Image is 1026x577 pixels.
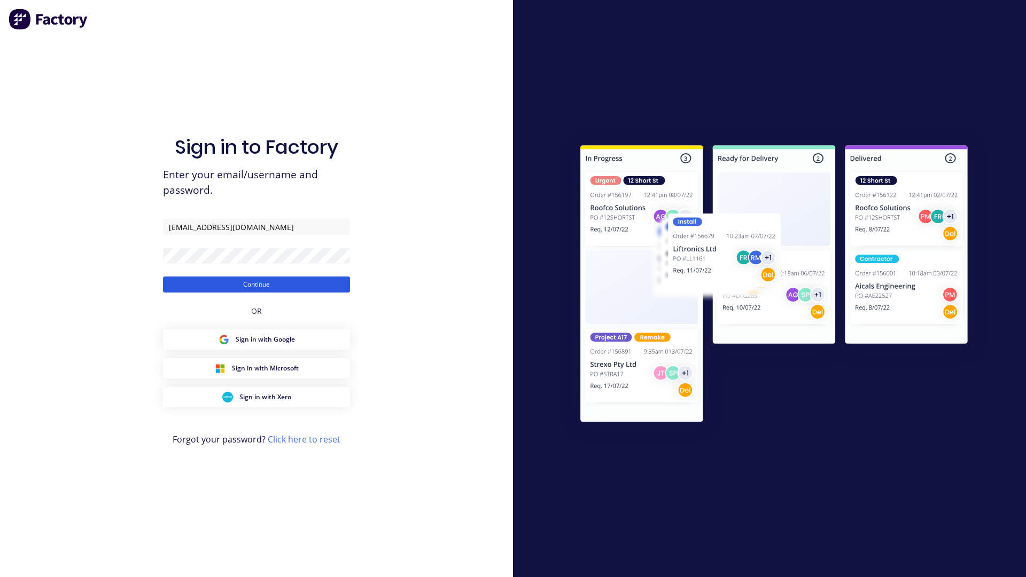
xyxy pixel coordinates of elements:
span: Forgot your password? [173,433,340,446]
span: Sign in with Xero [239,392,291,402]
button: Microsoft Sign inSign in with Microsoft [163,358,350,378]
span: Sign in with Microsoft [232,363,299,373]
h1: Sign in to Factory [175,136,338,159]
span: Sign in with Google [236,335,295,344]
a: Click here to reset [268,433,340,445]
button: Xero Sign inSign in with Xero [163,387,350,407]
img: Factory [9,9,89,30]
button: Continue [163,276,350,293]
img: Xero Sign in [222,392,233,402]
button: Google Sign inSign in with Google [163,329,350,350]
div: OR [251,293,262,329]
span: Enter your email/username and password. [163,167,350,198]
img: Microsoft Sign in [215,363,226,374]
img: Sign in [557,124,991,447]
input: Email/Username [163,219,350,235]
img: Google Sign in [219,334,229,345]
